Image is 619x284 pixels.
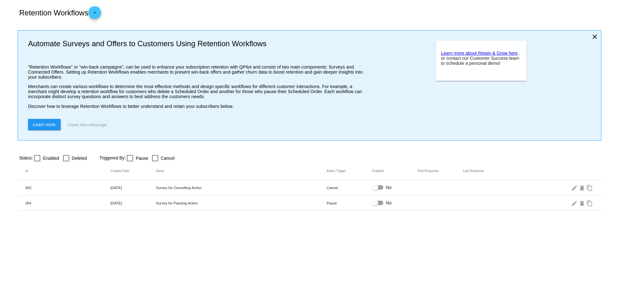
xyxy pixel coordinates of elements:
[91,10,98,18] mat-icon: add
[418,169,463,173] mat-header-cell: First Response
[28,64,367,80] p: "Retention Workflows" or "win-back campaigns", can be used to enhance your subscription retention...
[28,39,367,48] h2: Automate Surveys and Offers to Customers Using Retention Workflows
[386,184,391,191] span: No
[327,201,372,205] mat-cell: Pause
[110,186,156,190] mat-cell: [DATE]
[327,169,372,173] mat-header-cell: Action Trigger
[441,51,520,66] span: , or contact our Customer Success team to schedule a personal demo!
[571,198,579,208] mat-icon: edit
[110,169,156,173] mat-header-cell: Created Date
[327,186,372,190] mat-cell: Cancel
[28,84,367,99] p: Merchants can create various workflows to determine the most effective methods and design specifi...
[33,122,56,127] span: Learn more
[586,183,594,192] mat-icon: content_copy
[110,201,156,205] mat-cell: [DATE]
[25,201,110,205] mat-cell: 364
[156,169,327,173] mat-header-cell: Name
[28,119,61,130] a: Learn more
[156,186,327,190] mat-cell: Survey for Cancelling Action
[386,200,391,206] span: No
[441,51,518,56] a: Learn more about Retain & Grow here
[136,154,148,162] span: Pause
[43,154,59,162] span: Enabled
[99,155,126,160] span: Triggered By:
[19,6,101,19] h2: Retention Workflows
[19,155,33,160] span: Status:
[66,119,109,130] button: Close this message
[591,33,599,41] mat-icon: close
[72,154,87,162] span: Deleted
[161,154,175,162] span: Cancel
[25,186,110,190] mat-cell: 363
[579,198,586,208] mat-icon: delete
[586,198,594,208] mat-icon: content_copy
[571,183,579,192] mat-icon: edit
[372,169,418,173] mat-header-cell: Enabled
[25,169,110,173] mat-header-cell: Id
[579,183,586,192] mat-icon: delete
[28,104,367,109] p: Discover how to leverage Retention Workflows to better understand and retain your subscribers below.
[463,169,509,173] mat-header-cell: Last Response
[156,201,327,205] mat-cell: Survey for Pausing Action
